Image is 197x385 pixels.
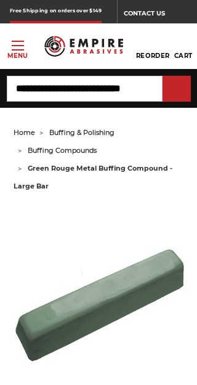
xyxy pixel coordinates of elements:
[14,128,35,137] a: home
[14,164,172,190] span: green rouge metal buffing compound - large bar
[12,45,24,46] span: Toggle menu
[174,33,193,60] a: Cart
[136,52,170,60] span: Reorder
[174,52,193,60] span: Cart
[44,31,123,62] img: Empire Abrasives
[164,77,189,102] input: Submit
[28,146,97,155] a: buffing compounds
[124,6,187,23] a: CONTACT US
[7,51,28,60] p: Menu
[49,128,115,137] a: buffing & polishing
[136,33,170,60] a: Reorder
